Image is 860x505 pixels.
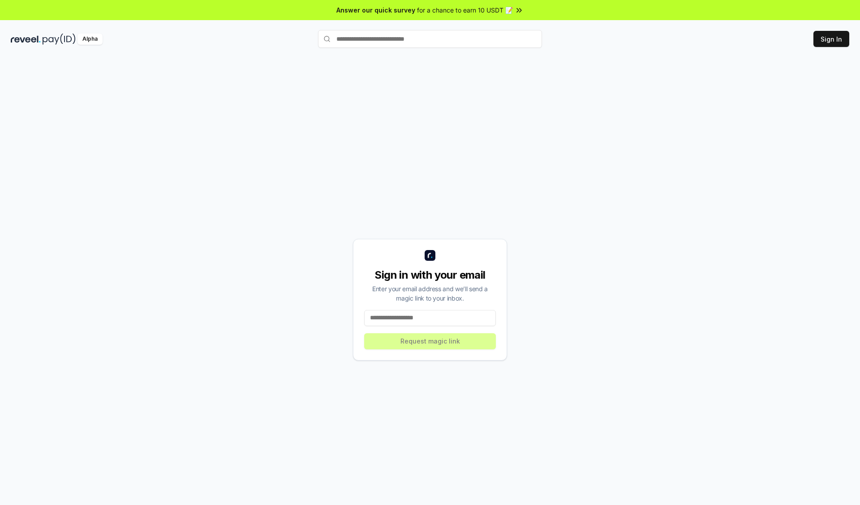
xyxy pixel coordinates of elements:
img: pay_id [43,34,76,45]
div: Alpha [77,34,103,45]
img: reveel_dark [11,34,41,45]
img: logo_small [425,250,435,261]
div: Sign in with your email [364,268,496,282]
span: Answer our quick survey [336,5,415,15]
span: for a chance to earn 10 USDT 📝 [417,5,513,15]
div: Enter your email address and we’ll send a magic link to your inbox. [364,284,496,303]
button: Sign In [813,31,849,47]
